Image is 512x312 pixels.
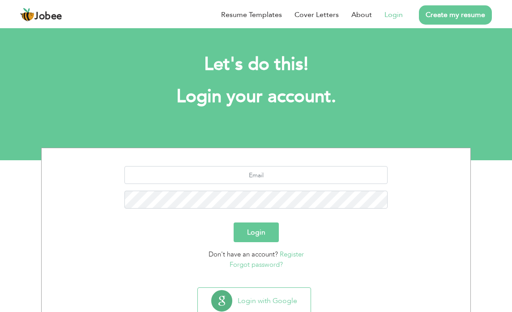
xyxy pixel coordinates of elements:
span: Jobee [34,12,62,21]
span: Don't have an account? [209,250,278,259]
h1: Login your account. [107,85,405,108]
a: Register [280,250,304,259]
a: Forgot password? [230,260,283,269]
input: Email [124,166,388,184]
h2: Let's do this! [107,53,405,76]
a: About [351,9,372,20]
a: Login [384,9,403,20]
a: Resume Templates [221,9,282,20]
a: Jobee [20,8,62,22]
img: jobee.io [20,8,34,22]
a: Create my resume [419,5,492,25]
a: Cover Letters [294,9,339,20]
button: Login [234,222,279,242]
